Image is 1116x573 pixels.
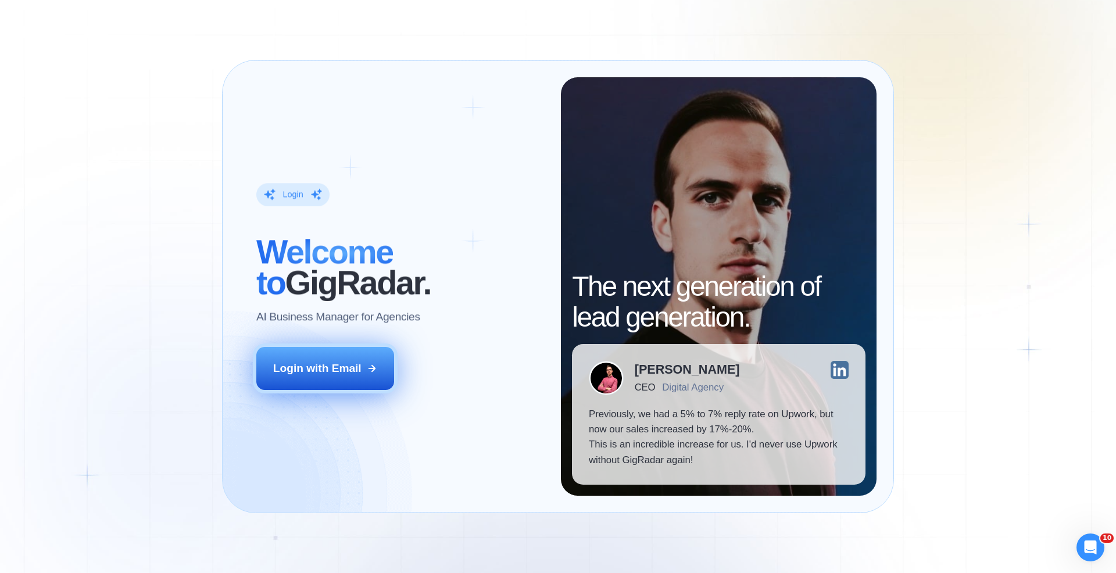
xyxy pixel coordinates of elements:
[635,363,740,376] div: [PERSON_NAME]
[282,189,303,200] div: Login
[635,382,655,393] div: CEO
[256,347,395,390] button: Login with Email
[572,271,865,333] h2: The next generation of lead generation.
[273,361,362,376] div: Login with Email
[1076,533,1104,561] iframe: Intercom live chat
[662,382,724,393] div: Digital Agency
[256,233,393,301] span: Welcome to
[256,309,420,324] p: AI Business Manager for Agencies
[256,237,544,298] h2: ‍ GigRadar.
[589,407,849,468] p: Previously, we had a 5% to 7% reply rate on Upwork, but now our sales increased by 17%-20%. This ...
[1100,533,1114,543] span: 10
